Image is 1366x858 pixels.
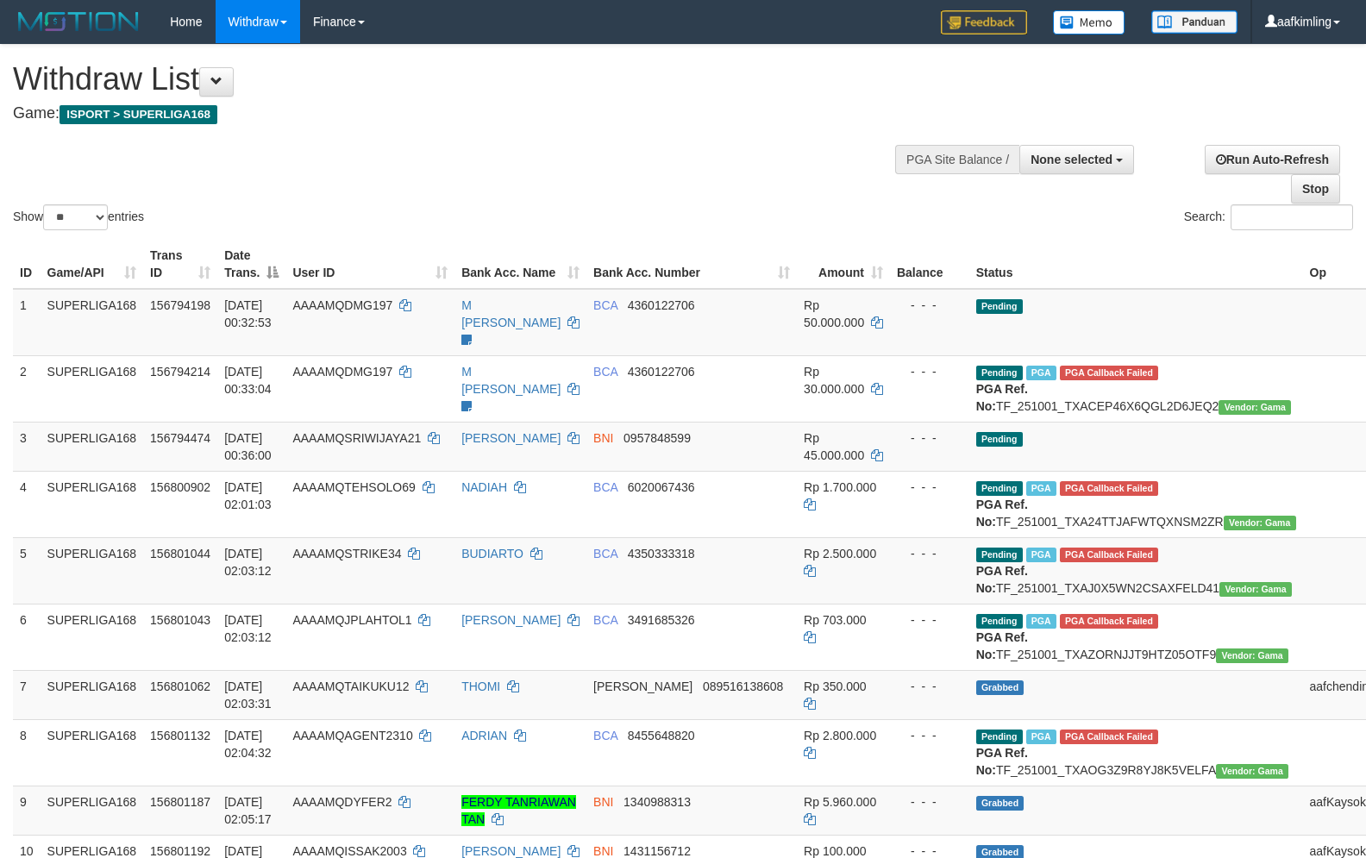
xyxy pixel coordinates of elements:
span: Vendor URL: https://trx31.1velocity.biz [1219,582,1292,597]
span: Copy 1431156712 to clipboard [623,844,691,858]
span: AAAAMQDYFER2 [292,795,392,809]
span: 156794214 [150,365,210,379]
td: SUPERLIGA168 [41,289,144,356]
a: Run Auto-Refresh [1205,145,1340,174]
div: - - - [897,545,962,562]
div: - - - [897,429,962,447]
a: FERDY TANRIAWAN TAN [461,795,576,826]
span: 156794198 [150,298,210,312]
span: BCA [593,298,617,312]
span: BNI [593,431,613,445]
h4: Game: [13,105,893,122]
span: [DATE] 00:36:00 [224,431,272,462]
span: Vendor URL: https://trx31.1velocity.biz [1216,764,1288,779]
span: Marked by aafnonsreyleab [1026,730,1056,744]
b: PGA Ref. No: [976,746,1028,777]
span: Copy 3491685326 to clipboard [628,613,695,627]
td: SUPERLIGA168 [41,471,144,537]
span: PGA Error [1060,481,1158,496]
td: TF_251001_TXAOG3Z9R8YJ8K5VELFA [969,719,1303,786]
span: 156801132 [150,729,210,742]
span: Copy 1340988313 to clipboard [623,795,691,809]
span: Copy 8455648820 to clipboard [628,729,695,742]
span: AAAAMQAGENT2310 [292,729,412,742]
span: PGA Error [1060,730,1158,744]
span: Vendor URL: https://trx31.1velocity.biz [1216,648,1288,663]
span: [DATE] 02:01:03 [224,480,272,511]
span: BCA [593,480,617,494]
span: 156801044 [150,547,210,561]
span: Rp 1.700.000 [804,480,876,494]
a: ADRIAN [461,729,507,742]
span: Copy 4360122706 to clipboard [628,298,695,312]
td: SUPERLIGA168 [41,786,144,835]
span: PGA Error [1060,614,1158,629]
span: Copy 089516138608 to clipboard [703,680,783,693]
th: Date Trans.: activate to sort column descending [217,240,285,289]
td: 8 [13,719,41,786]
a: [PERSON_NAME] [461,844,561,858]
span: PGA Error [1060,548,1158,562]
span: Grabbed [976,680,1024,695]
span: AAAAMQDMG197 [292,365,392,379]
span: Vendor URL: https://trx31.1velocity.biz [1219,400,1291,415]
span: [DATE] 02:05:17 [224,795,272,826]
span: AAAAMQTEHSOLO69 [292,480,415,494]
div: PGA Site Balance / [895,145,1019,174]
td: SUPERLIGA168 [41,604,144,670]
td: 9 [13,786,41,835]
a: M [PERSON_NAME] [461,298,561,329]
span: Copy 4350333318 to clipboard [628,547,695,561]
td: TF_251001_TXACEP46X6QGL2D6JEQ2 [969,355,1303,422]
td: 6 [13,604,41,670]
a: NADIAH [461,480,507,494]
td: SUPERLIGA168 [41,670,144,719]
span: Copy 0957848599 to clipboard [623,431,691,445]
span: 156794474 [150,431,210,445]
span: Marked by aafmalik [1026,366,1056,380]
span: Rp 5.960.000 [804,795,876,809]
td: 5 [13,537,41,604]
span: [DATE] 00:32:53 [224,298,272,329]
span: Pending [976,730,1023,744]
span: BCA [593,365,617,379]
td: TF_251001_TXA24TTJAFWTQXNSM2ZR [969,471,1303,537]
b: PGA Ref. No: [976,564,1028,595]
td: 2 [13,355,41,422]
span: 156801043 [150,613,210,627]
div: - - - [897,793,962,811]
td: TF_251001_TXAJ0X5WN2CSAXFELD41 [969,537,1303,604]
span: Pending [976,366,1023,380]
h1: Withdraw List [13,62,893,97]
span: 156801192 [150,844,210,858]
td: 3 [13,422,41,471]
a: Stop [1291,174,1340,204]
span: Marked by aafnonsreyleab [1026,614,1056,629]
span: Grabbed [976,796,1024,811]
td: SUPERLIGA168 [41,719,144,786]
span: ISPORT > SUPERLIGA168 [60,105,217,124]
div: - - - [897,611,962,629]
a: THOMI [461,680,500,693]
span: Rp 50.000.000 [804,298,864,329]
span: Rp 30.000.000 [804,365,864,396]
div: - - - [897,297,962,314]
span: AAAAMQJPLAHTOL1 [292,613,411,627]
th: Game/API: activate to sort column ascending [41,240,144,289]
span: [DATE] 00:33:04 [224,365,272,396]
img: panduan.png [1151,10,1238,34]
span: BNI [593,844,613,858]
span: Rp 100.000 [804,844,866,858]
span: Rp 2.800.000 [804,729,876,742]
span: Vendor URL: https://trx31.1velocity.biz [1224,516,1296,530]
td: TF_251001_TXAZORNJJT9HTZ05OTF9 [969,604,1303,670]
span: 156801062 [150,680,210,693]
span: AAAAMQDMG197 [292,298,392,312]
span: Pending [976,481,1023,496]
b: PGA Ref. No: [976,498,1028,529]
label: Show entries [13,204,144,230]
span: AAAAMQSTRIKE34 [292,547,401,561]
b: PGA Ref. No: [976,382,1028,413]
img: Feedback.jpg [941,10,1027,34]
span: BCA [593,547,617,561]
